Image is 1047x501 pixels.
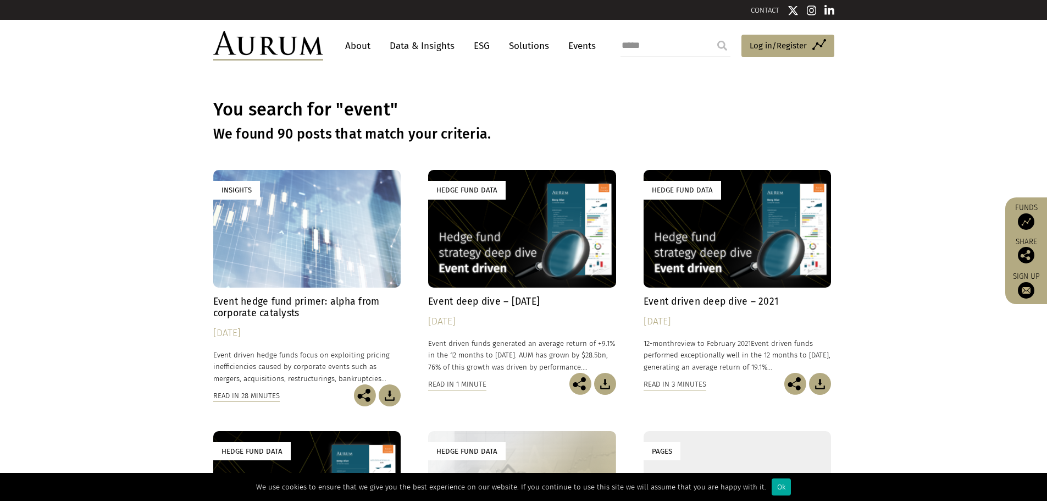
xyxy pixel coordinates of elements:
div: Hedge Fund Data [213,442,291,460]
h4: Event deep dive – [DATE] [428,296,616,307]
div: Hedge Fund Data [428,181,506,199]
img: Twitter icon [788,5,799,16]
div: [DATE] [213,326,401,341]
h3: We found 90 posts that match your criteria. [213,126,834,142]
img: Sign up to our newsletter [1018,282,1034,299]
a: Funds [1011,203,1042,230]
h4: Event hedge fund primer: alpha from corporate catalysts [213,296,401,319]
a: Hedge Fund Data Event deep dive – [DATE] [DATE] Event driven funds generated an average return of... [428,170,616,372]
a: Hedge Fund Data Event driven deep dive – 2021 [DATE] 12-monthreview to February 2021Event driven ... [644,170,832,372]
img: Share this post [784,373,806,395]
div: Hedge Fund Data [428,442,506,460]
img: Share this post [354,384,376,406]
img: Instagram icon [807,5,817,16]
div: Pages [644,442,680,460]
div: [DATE] [428,314,616,329]
input: Submit [711,35,733,57]
h1: You search for "event" [213,99,834,120]
p: Event driven funds generated an average return of +9.1% in the 12 months to [DATE]. AUM has grown... [428,338,616,372]
a: About [340,36,376,56]
div: Read in 3 minutes [644,378,706,390]
img: Access Funds [1018,213,1034,230]
div: Insights [213,181,260,199]
img: Linkedin icon [824,5,834,16]
div: Ok [772,478,791,496]
h4: Event driven deep dive – 2021 [644,296,832,307]
a: Sign up [1011,272,1042,299]
a: Log in/Register [741,35,834,58]
div: Read in 28 minutes [213,390,280,402]
p: Event driven hedge funds focus on exploiting pricing inefficiencies caused by corporate events su... [213,349,401,384]
a: ESG [468,36,495,56]
img: Download Article [594,373,616,395]
img: Share this post [569,373,591,395]
a: Data & Insights [384,36,460,56]
img: Download Article [379,384,401,406]
div: Read in 1 minute [428,378,486,390]
img: Aurum [213,31,323,60]
span: Log in/Register [750,39,807,52]
span: 12-month [644,339,674,348]
a: Solutions [503,36,555,56]
a: Events [563,36,596,56]
img: Download Article [809,373,831,395]
div: [DATE] [644,314,832,329]
div: Hedge Fund Data [644,181,721,199]
img: Share this post [1018,247,1034,263]
a: CONTACT [751,6,779,14]
a: Insights Event hedge fund primer: alpha from corporate catalysts [DATE] Event driven hedge funds ... [213,170,401,384]
p: review to February 2021Event driven funds performed exceptionally well in the 12 months to [DATE]... [644,338,832,372]
div: Share [1011,238,1042,263]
